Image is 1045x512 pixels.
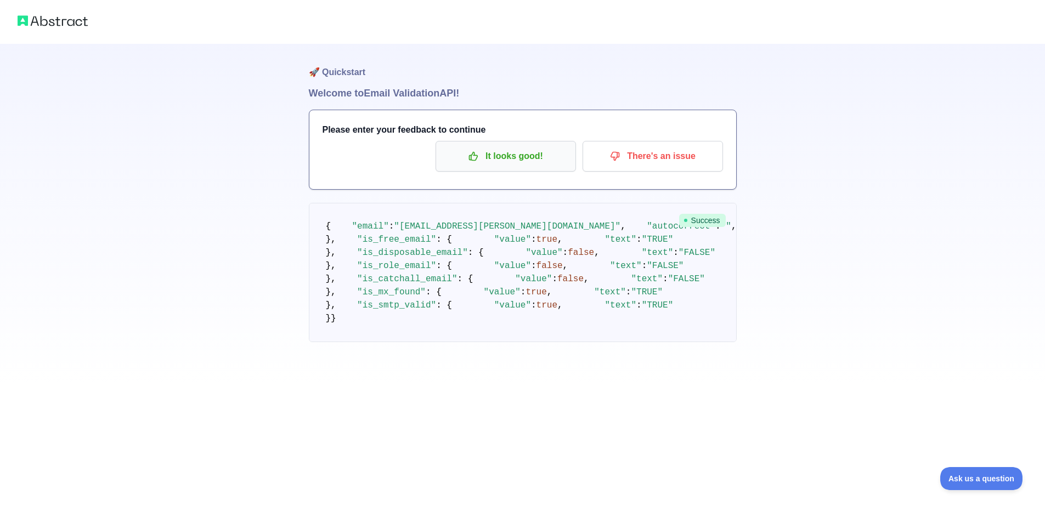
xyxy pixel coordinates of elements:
button: There's an issue [583,141,723,172]
span: "value" [494,261,531,271]
span: "value" [494,300,531,310]
span: "text" [610,261,642,271]
span: : [552,274,557,284]
span: "value" [526,248,562,258]
span: "TRUE" [642,300,674,310]
span: "FALSE" [647,261,684,271]
span: "is_catchall_email" [357,274,457,284]
span: : [663,274,668,284]
span: "email" [352,221,389,231]
span: : [531,235,536,244]
span: "TRUE" [642,235,674,244]
span: : { [468,248,484,258]
p: There's an issue [591,147,715,166]
span: "TRUE" [631,287,663,297]
span: "FALSE" [668,274,705,284]
span: , [584,274,589,284]
span: : [642,261,647,271]
span: : [563,248,568,258]
span: , [547,287,552,297]
p: It looks good! [444,147,568,166]
span: : [636,235,642,244]
span: false [568,248,594,258]
span: , [620,221,626,231]
span: : [626,287,631,297]
span: , [557,235,563,244]
span: : { [436,300,452,310]
span: "text" [642,248,674,258]
button: It looks good! [436,141,576,172]
span: false [536,261,563,271]
span: "is_smtp_valid" [357,300,436,310]
span: "value" [484,287,521,297]
span: , [731,221,737,231]
span: true [526,287,546,297]
span: "" [721,221,731,231]
span: : { [436,235,452,244]
span: true [536,300,557,310]
span: "text" [605,235,636,244]
span: "text" [631,274,663,284]
span: { [326,221,331,231]
span: : [531,300,536,310]
img: Abstract logo [18,13,88,29]
span: : [636,300,642,310]
iframe: Toggle Customer Support [940,467,1023,490]
span: : { [457,274,473,284]
span: , [557,300,563,310]
span: "is_role_email" [357,261,436,271]
span: "value" [515,274,552,284]
span: "is_free_email" [357,235,436,244]
span: , [594,248,600,258]
span: : [521,287,526,297]
span: "FALSE" [679,248,715,258]
span: : [673,248,679,258]
h3: Please enter your feedback to continue [323,123,723,136]
span: Success [679,214,726,227]
span: "[EMAIL_ADDRESS][PERSON_NAME][DOMAIN_NAME]" [394,221,620,231]
span: : [389,221,394,231]
span: : { [436,261,452,271]
span: "is_disposable_email" [357,248,468,258]
span: false [557,274,584,284]
span: "text" [594,287,626,297]
span: true [536,235,557,244]
h1: Welcome to Email Validation API! [309,86,737,101]
h1: 🚀 Quickstart [309,44,737,86]
span: "value" [494,235,531,244]
span: "autocorrect" [647,221,715,231]
span: "is_mx_found" [357,287,426,297]
span: : { [426,287,442,297]
span: "text" [605,300,636,310]
span: , [563,261,568,271]
span: : [531,261,536,271]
